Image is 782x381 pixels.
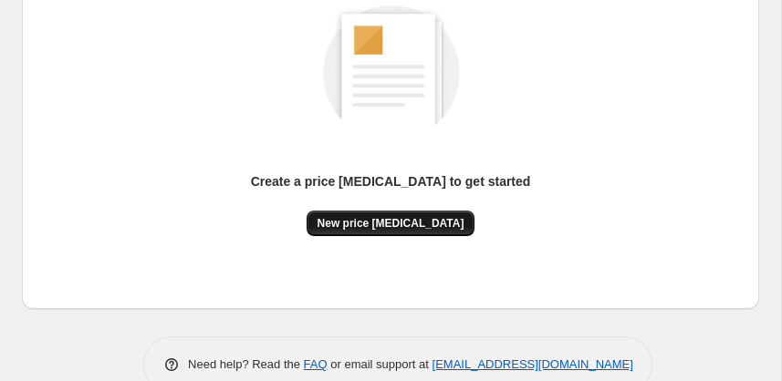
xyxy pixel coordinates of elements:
button: New price [MEDICAL_DATA] [307,211,475,236]
span: New price [MEDICAL_DATA] [318,216,464,231]
a: [EMAIL_ADDRESS][DOMAIN_NAME] [433,357,633,371]
a: FAQ [304,357,328,371]
span: Need help? Read the [188,357,304,371]
span: or email support at [328,357,433,371]
p: Create a price [MEDICAL_DATA] to get started [251,172,531,190]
